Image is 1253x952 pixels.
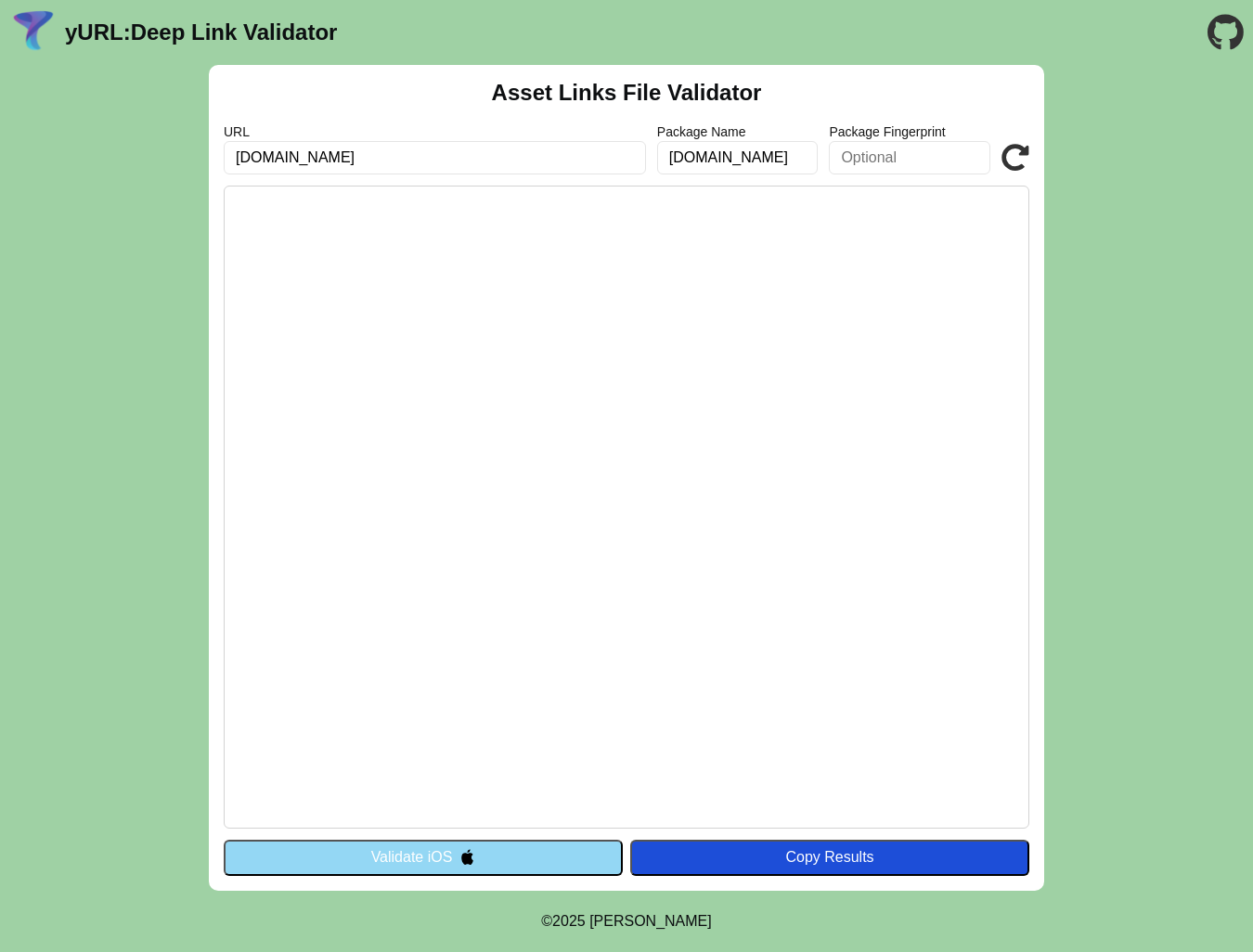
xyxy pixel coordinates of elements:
[224,840,623,875] button: Validate iOS
[630,840,1029,875] button: Copy Results
[657,124,819,139] label: Package Name
[224,141,646,174] input: Required
[9,8,58,57] img: yURL Logo
[829,124,990,139] label: Package Fingerprint
[589,913,712,929] a: Michael Ibragimchayev's Personal Site
[657,141,819,174] input: Optional
[65,19,337,45] a: yURL:Deep Link Validator
[639,849,1020,866] div: Copy Results
[552,913,586,929] span: 2025
[541,891,711,952] footer: ©
[224,124,646,139] label: URL
[829,141,990,174] input: Optional
[492,80,762,106] h2: Asset Links File Validator
[459,849,475,865] img: appleIcon.svg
